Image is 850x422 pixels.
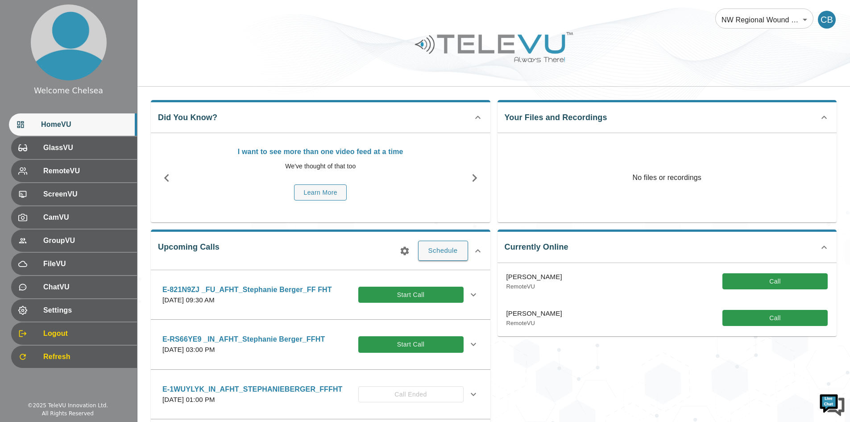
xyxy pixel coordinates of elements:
[11,230,137,252] div: GroupVU
[11,137,137,159] div: GlassVU
[43,235,130,246] span: GroupVU
[187,146,454,157] p: I want to see more than one video feed at a time
[418,241,468,260] button: Schedule
[358,287,464,303] button: Start Call
[11,206,137,229] div: CamVU
[43,328,130,339] span: Logout
[819,391,846,418] img: Chat Widget
[11,276,137,298] div: ChatVU
[162,284,332,295] p: E-821N9ZJ _FU_AFHT_Stephanie Berger_FF FHT
[498,133,837,222] p: No files or recordings
[294,184,347,201] button: Learn More
[506,319,562,328] p: RemoteVU
[715,7,813,32] div: NW Regional Wound Care
[506,272,562,282] p: [PERSON_NAME]
[11,322,137,345] div: Logout
[11,299,137,322] div: Settings
[155,379,486,410] div: E-1WUYLYK_IN_AFHT_STEPHANIEBERGER_FFFHT[DATE] 01:00 PMCall Ended
[52,113,123,203] span: We're online!
[506,309,562,319] p: [PERSON_NAME]
[162,345,325,355] p: [DATE] 03:00 PM
[155,329,486,360] div: E-RS66YE9 _IN_AFHT_Stephanie Berger_FFHT[DATE] 03:00 PMStart Call
[146,4,168,26] div: Minimize live chat window
[414,29,574,66] img: Logo
[43,189,130,200] span: ScreenVU
[15,42,37,64] img: d_736959983_company_1615157101543_736959983
[818,11,836,29] div: CB
[11,346,137,368] div: Refresh
[722,273,828,290] button: Call
[43,212,130,223] span: CamVU
[43,305,130,316] span: Settings
[27,401,108,409] div: © 2025 TeleVU Innovation Ltd.
[162,334,325,345] p: E-RS66YE9 _IN_AFHT_Stephanie Berger_FFHT
[162,295,332,305] p: [DATE] 09:30 AM
[11,183,137,205] div: ScreenVU
[358,336,464,353] button: Start Call
[162,395,343,405] p: [DATE] 01:00 PM
[41,119,130,130] span: HomeVU
[722,310,828,326] button: Call
[9,113,137,136] div: HomeVU
[4,244,170,275] textarea: Type your message and hit 'Enter'
[42,409,94,418] div: All Rights Reserved
[11,160,137,182] div: RemoteVU
[43,166,130,176] span: RemoteVU
[31,4,107,80] img: profile.png
[506,282,562,291] p: RemoteVU
[46,47,150,58] div: Chat with us now
[43,282,130,292] span: ChatVU
[162,384,343,395] p: E-1WUYLYK_IN_AFHT_STEPHANIEBERGER_FFFHT
[187,162,454,171] p: We've thought of that too
[11,253,137,275] div: FileVU
[43,351,130,362] span: Refresh
[34,85,103,96] div: Welcome Chelsea
[155,279,486,311] div: E-821N9ZJ _FU_AFHT_Stephanie Berger_FF FHT[DATE] 09:30 AMStart Call
[43,142,130,153] span: GlassVU
[43,259,130,269] span: FileVU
